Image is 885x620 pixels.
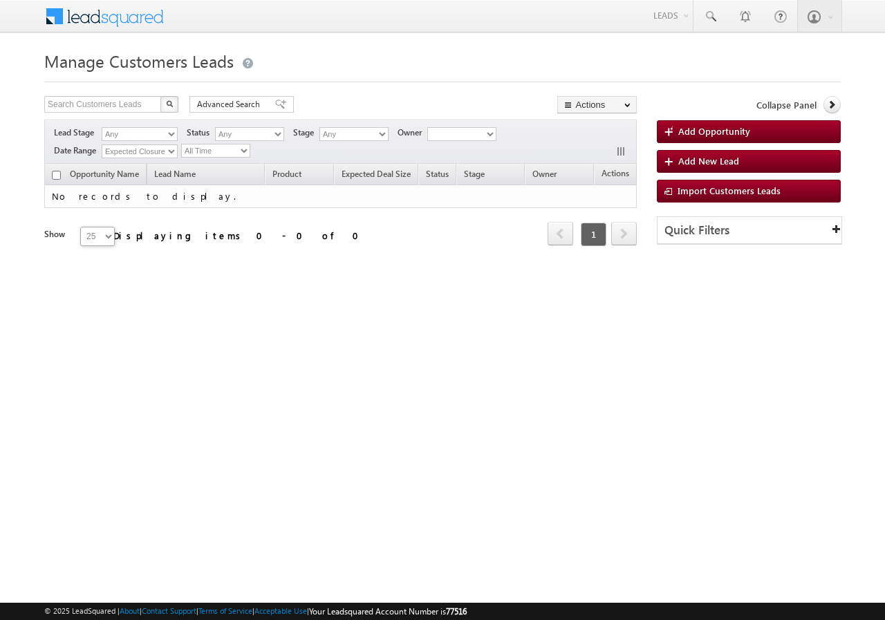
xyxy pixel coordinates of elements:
[293,126,319,139] span: Stage
[198,606,252,615] a: Terms of Service
[548,223,573,245] a: prev
[54,126,100,139] span: Lead Stage
[309,606,467,617] span: Your Leadsquared Account Number is
[197,98,264,111] span: Advanced Search
[70,169,139,179] span: Opportunity Name
[557,96,637,113] button: Actions
[63,167,146,185] a: Opportunity Name
[44,228,69,241] div: Show
[272,169,301,179] span: Product
[595,166,636,184] span: Actions
[398,126,427,139] span: Owner
[54,144,102,157] span: Date Range
[678,155,739,167] span: Add New Lead
[254,606,307,615] a: Acceptable Use
[113,227,367,243] div: Displaying items 0 - 0 of 0
[52,171,61,180] input: Check all records
[446,606,467,617] span: 77516
[611,223,637,245] a: next
[756,99,817,111] span: Collapse Panel
[147,167,203,185] span: Lead Name
[658,217,841,244] div: Quick Filters
[44,605,467,618] span: © 2025 LeadSquared | | | | |
[678,125,750,137] span: Add Opportunity
[142,606,196,615] a: Contact Support
[464,169,485,179] span: Stage
[457,167,492,185] a: Stage
[187,126,215,139] span: Status
[532,169,557,179] span: Owner
[581,223,606,246] span: 1
[335,167,418,185] a: Expected Deal Size
[342,169,411,179] span: Expected Deal Size
[44,50,234,72] span: Manage Customers Leads
[611,222,637,245] span: next
[166,100,173,107] img: Search
[419,167,456,185] a: Status
[548,222,573,245] span: prev
[44,185,637,208] td: No records to display.
[120,606,140,615] a: About
[678,185,781,196] span: Import Customers Leads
